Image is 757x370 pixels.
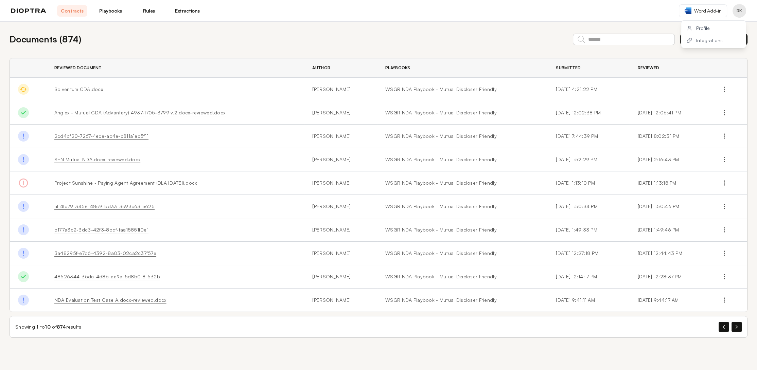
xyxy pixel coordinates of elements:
[54,133,148,139] a: 2cd4bf20-7267-4ece-ab4e-c811a1ec5f11
[630,125,711,148] td: [DATE] 8:02:31 PM
[548,58,630,78] th: Submitted
[377,58,548,78] th: Playbooks
[385,133,540,140] a: WSGR NDA Playbook - Mutual Discloser Friendly
[54,86,103,92] span: Solventum CDA.docx
[11,8,46,13] img: logo
[54,180,197,186] span: Project Sunshine - Paying Agent Agreement (DLA [DATE]).docx
[46,58,304,78] th: Reviewed Document
[679,4,727,17] a: Word Add-in
[630,195,711,218] td: [DATE] 1:50:46 PM
[54,110,225,115] a: Angiex - Mutual CDA (Advantary) 4937-1705-3799 v.2.docx-reviewed.docx
[18,248,29,259] img: Done
[385,250,540,257] a: WSGR NDA Playbook - Mutual Discloser Friendly
[385,226,540,233] a: WSGR NDA Playbook - Mutual Discloser Friendly
[304,148,377,171] td: [PERSON_NAME]
[54,297,166,303] a: NDA Evaluation Test Case A.docx-reviewed.docx
[36,324,38,330] span: 1
[548,265,630,289] td: [DATE] 12:14:17 PM
[134,5,164,17] a: Rules
[630,58,711,78] th: Reviewed
[548,101,630,125] td: [DATE] 12:02:38 PM
[385,203,540,210] a: WSGR NDA Playbook - Mutual Discloser Friendly
[172,5,203,17] a: Extractions
[385,297,540,303] a: WSGR NDA Playbook - Mutual Discloser Friendly
[681,34,746,47] button: Integrations
[630,242,711,265] td: [DATE] 12:44:43 PM
[733,4,746,18] button: Profile menu
[385,109,540,116] a: WSGR NDA Playbook - Mutual Discloser Friendly
[304,289,377,312] td: [PERSON_NAME]
[304,218,377,242] td: [PERSON_NAME]
[54,250,156,256] a: 3a48295f-e7d6-4392-8a03-02ca2c37f57e
[304,78,377,101] td: [PERSON_NAME]
[54,203,155,209] a: aff4fc79-3458-48c9-bd33-3c93c631e626
[694,7,721,14] span: Word Add-in
[548,78,630,101] td: [DATE] 4:21:22 PM
[304,171,377,195] td: [PERSON_NAME]
[10,33,81,46] h2: Documents ( 874 )
[630,289,711,312] td: [DATE] 9:44:17 AM
[45,324,51,330] span: 10
[630,171,711,195] td: [DATE] 1:13:18 PM
[18,107,29,118] img: Done
[18,224,29,235] img: Done
[548,242,630,265] td: [DATE] 12:27:18 PM
[54,274,160,279] a: 48526344-35da-4d8b-aa9a-5d8b0181532b
[304,125,377,148] td: [PERSON_NAME]
[57,324,66,330] span: 874
[681,22,746,34] button: Profile
[630,148,711,171] td: [DATE] 2:16:43 PM
[304,195,377,218] td: [PERSON_NAME]
[18,84,29,95] img: In Progress
[630,218,711,242] td: [DATE] 1:49:46 PM
[18,271,29,282] img: Done
[385,180,540,186] a: WSGR NDA Playbook - Mutual Discloser Friendly
[304,265,377,289] td: [PERSON_NAME]
[18,131,29,142] img: Done
[548,171,630,195] td: [DATE] 1:13:10 PM
[548,195,630,218] td: [DATE] 1:50:34 PM
[54,156,140,162] a: S+N Mutual NDA.docx-reviewed.docx
[95,5,126,17] a: Playbooks
[304,101,377,125] td: [PERSON_NAME]
[548,148,630,171] td: [DATE] 1:52:29 PM
[304,58,377,78] th: Author
[680,34,747,45] button: Review New Document
[304,242,377,265] td: [PERSON_NAME]
[385,86,540,93] a: WSGR NDA Playbook - Mutual Discloser Friendly
[385,156,540,163] a: WSGR NDA Playbook - Mutual Discloser Friendly
[719,322,729,332] button: Previous
[18,295,29,306] img: Done
[54,227,148,233] a: b177a3c2-3dc3-42f3-8bdf-faa15851f0e1
[57,5,87,17] a: Contracts
[15,323,82,330] div: Showing to of results
[630,101,711,125] td: [DATE] 12:06:41 PM
[732,322,742,332] button: Next
[548,125,630,148] td: [DATE] 7:44:39 PM
[548,289,630,312] td: [DATE] 9:41:11 AM
[385,273,540,280] a: WSGR NDA Playbook - Mutual Discloser Friendly
[685,7,691,14] img: word
[18,154,29,165] img: Done
[630,265,711,289] td: [DATE] 12:28:37 PM
[548,218,630,242] td: [DATE] 1:49:33 PM
[18,201,29,212] img: Done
